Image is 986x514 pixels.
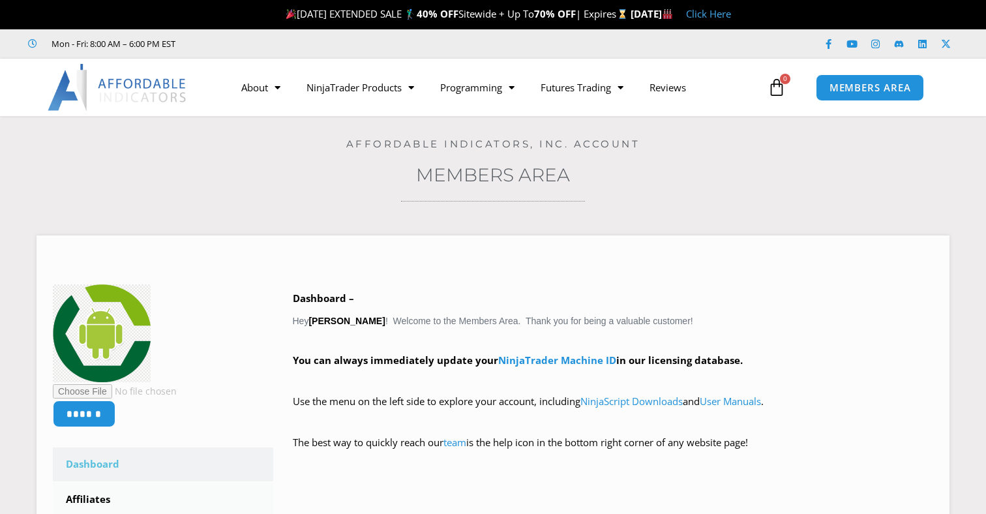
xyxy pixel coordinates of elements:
a: MEMBERS AREA [816,74,925,101]
img: LogoAI | Affordable Indicators – NinjaTrader [48,64,188,111]
strong: 70% OFF [534,7,576,20]
a: NinjaScript Downloads [580,395,683,408]
strong: You can always immediately update your in our licensing database. [293,354,743,367]
a: Reviews [636,72,699,102]
a: 0 [748,68,805,106]
img: 🏭 [663,9,672,19]
strong: [DATE] [631,7,673,20]
img: 6b4ef1e133a6113b1b8981462112daf7afc4265644ca2ea53f2b543be560f355 [53,284,151,382]
a: User Manuals [700,395,761,408]
span: 0 [780,74,790,84]
p: Use the menu on the left side to explore your account, including and . [293,393,934,429]
iframe: Customer reviews powered by Trustpilot [194,37,389,50]
img: ⌛ [618,9,627,19]
a: team [443,436,466,449]
p: The best way to quickly reach our is the help icon in the bottom right corner of any website page! [293,434,934,470]
a: About [228,72,293,102]
a: Programming [427,72,528,102]
nav: Menu [228,72,764,102]
span: Mon - Fri: 8:00 AM – 6:00 PM EST [48,36,175,52]
span: [DATE] EXTENDED SALE 🏌️‍♂️ Sitewide + Up To | Expires [283,7,630,20]
span: MEMBERS AREA [829,83,911,93]
a: Futures Trading [528,72,636,102]
strong: [PERSON_NAME] [308,316,385,326]
div: Hey ! Welcome to the Members Area. Thank you for being a valuable customer! [293,290,934,470]
a: Click Here [686,7,731,20]
a: Affordable Indicators, Inc. Account [346,138,640,150]
strong: 40% OFF [417,7,458,20]
a: NinjaTrader Machine ID [498,354,616,367]
a: NinjaTrader Products [293,72,427,102]
img: 🎉 [286,9,296,19]
a: Members Area [416,164,570,186]
a: Dashboard [53,447,273,481]
b: Dashboard – [293,292,354,305]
